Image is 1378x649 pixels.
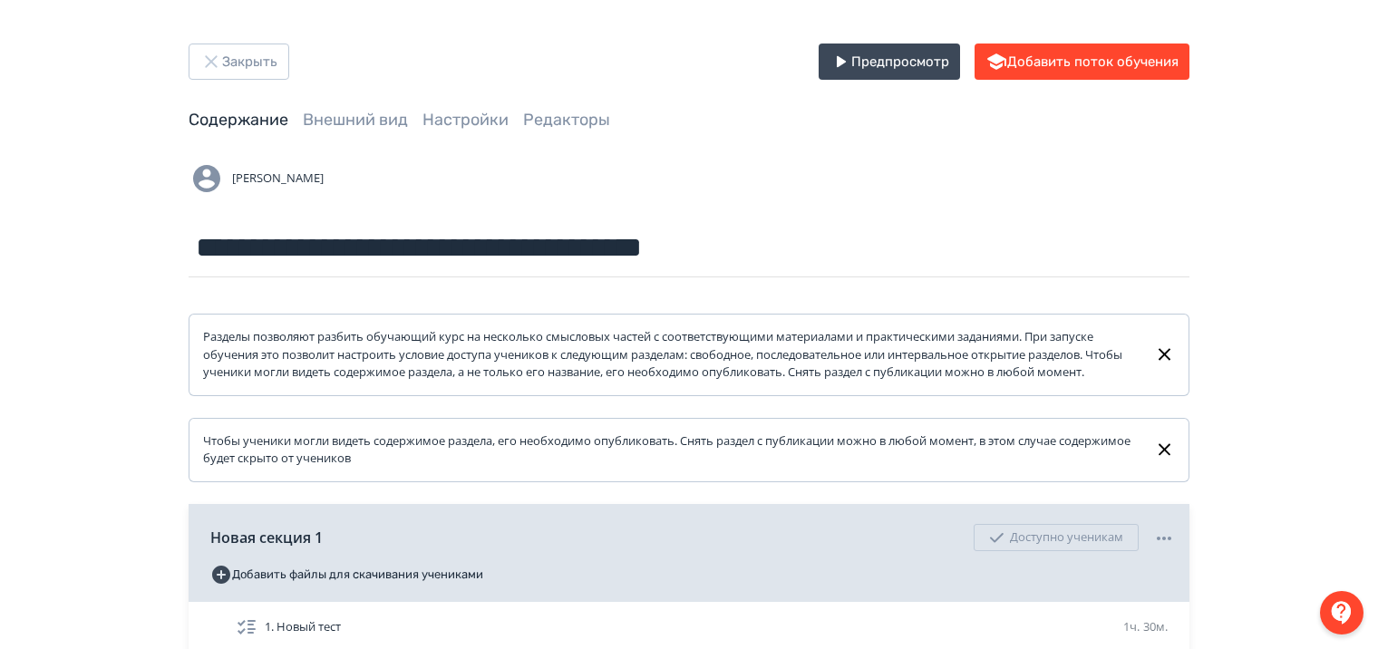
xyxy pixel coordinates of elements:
[422,110,509,130] a: Настройки
[203,432,1140,468] div: Чтобы ученики могли видеть содержимое раздела, его необходимо опубликовать. Снять раздел с публик...
[819,44,960,80] button: Предпросмотр
[189,110,288,130] a: Содержание
[265,618,341,636] span: 1. Новый тест
[232,170,324,188] span: [PERSON_NAME]
[303,110,408,130] a: Внешний вид
[975,44,1189,80] button: Добавить поток обучения
[210,560,483,589] button: Добавить файлы для скачивания учениками
[974,524,1139,551] div: Доступно ученикам
[210,527,323,548] span: Новая секция 1
[1123,618,1140,634] span: 1ч.
[203,328,1140,382] div: Разделы позволяют разбить обучающий курс на несколько смысловых частей с соответствующими материа...
[523,110,610,130] a: Редакторы
[1143,618,1168,634] span: 30м.
[189,44,289,80] button: Закрыть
